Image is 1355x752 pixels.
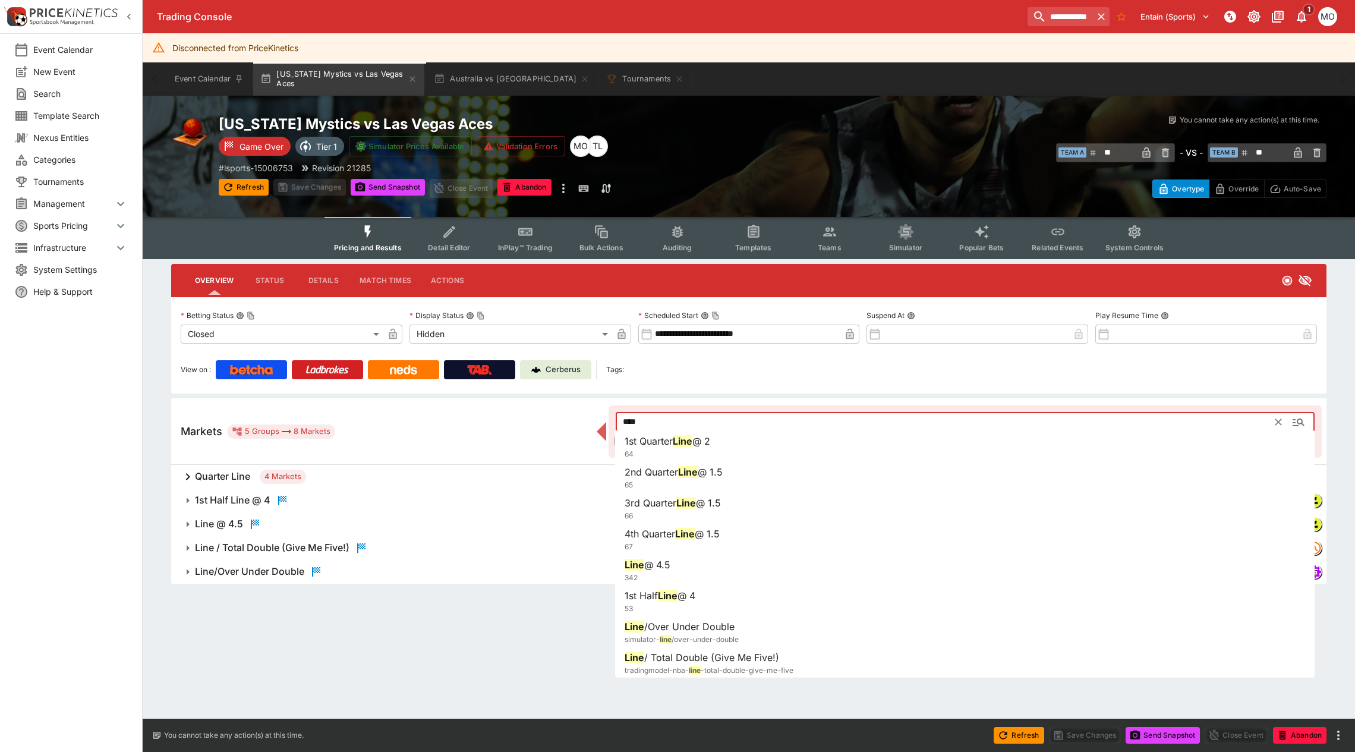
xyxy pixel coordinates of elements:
h6: Line/Over Under Double [195,565,304,578]
p: Tier 1 [316,140,337,153]
div: tradingmodel [1307,541,1322,555]
button: Send Snapshot [351,179,425,196]
button: NOT Connected to PK [1219,6,1241,27]
button: Line @ 4.5 [171,512,1095,536]
label: Tags: [606,360,624,379]
span: Teams [818,243,842,252]
span: 67 [625,542,633,551]
div: 5 Groups 8 Markets [232,424,330,439]
span: @ 2 [692,435,710,447]
div: simulator [1307,565,1322,579]
span: Popular Bets [959,243,1004,252]
p: Cerberus [546,364,581,376]
span: Line [625,652,644,663]
button: Line / Total Double (Give Me Five!) [171,536,1100,560]
div: Trading Console [157,11,1023,23]
h6: Quarter Line [195,470,250,483]
span: Mark an event as closed and abandoned. [1273,728,1326,740]
span: Mark an event as closed and abandoned. [497,181,551,193]
button: Copy To Clipboard [247,312,255,320]
span: 3rd Quarter [625,497,676,509]
span: Line [625,621,644,633]
div: Mark O'Loughlan [1318,7,1337,26]
span: 64 [625,449,634,458]
span: Line [676,497,696,509]
span: tradingmodel-nba- [625,666,689,675]
button: Abandon [1273,727,1326,744]
img: TabNZ [467,365,492,375]
span: simulator- [625,635,660,644]
button: Australia vs [GEOGRAPHIC_DATA] [427,62,597,96]
button: Send Snapshot [1126,727,1200,744]
span: line [689,666,701,675]
button: Overview [185,266,243,295]
span: @ 4 [677,590,695,602]
span: Auditing [663,243,692,252]
button: Refresh [994,727,1044,744]
span: Simulator [889,243,922,252]
div: Hidden [409,325,612,344]
h6: Line / Total Double (Give Me Five!) [195,542,349,554]
button: Copy To Clipboard [711,312,720,320]
span: Bulk Actions [579,243,623,252]
span: Tournaments [33,175,128,188]
button: Copy To Clipboard [477,312,485,320]
label: View on : [181,360,211,379]
button: more [1331,728,1345,742]
span: Infrastructure [33,241,114,254]
img: Ladbrokes [305,365,349,375]
span: Help & Support [33,285,128,298]
h5: Markets [181,424,222,438]
button: Select Tenant [1133,7,1217,26]
span: Sports Pricing [33,219,114,232]
span: InPlay™ Trading [498,243,553,252]
a: Cerberus [520,360,591,379]
span: Pricing and Results [334,243,402,252]
span: 1st Half [625,590,658,602]
button: Display StatusCopy To Clipboard [466,312,474,320]
div: Trent Lewis [587,136,608,157]
button: Status [243,266,297,295]
div: Start From [1152,180,1326,198]
span: Search [33,87,128,100]
span: System Settings [33,263,128,276]
button: Refresh [219,179,269,196]
span: 4 Markets [260,471,306,483]
span: Team A [1058,147,1086,158]
span: /over-under-double [672,635,739,644]
button: Clear [1269,413,1288,432]
span: @ 1.5 [696,497,721,509]
span: 53 [625,604,633,613]
button: Validation Errors [477,136,565,156]
span: @ 4.5 [644,559,670,571]
span: line [660,635,672,644]
img: PriceKinetics [30,8,118,17]
input: search [1028,7,1093,26]
img: basketball.png [171,115,209,153]
span: 4th Quarter [625,528,675,540]
button: Suspend At [907,312,915,320]
button: Actions [421,266,474,295]
img: Betcha [230,365,273,375]
img: lsports [1308,518,1321,531]
svg: Hidden [1298,273,1312,288]
span: / Total Double (Give Me Five!) [644,652,779,663]
p: Override [1228,183,1259,195]
p: Play Resume Time [1095,310,1158,320]
span: New Event [33,65,128,78]
img: Cerberus [531,365,541,375]
span: Line [673,435,692,447]
button: Close [1288,411,1309,433]
span: Line [678,466,698,478]
div: Closed [181,325,383,344]
h6: Line @ 4.5 [195,518,243,530]
span: Related Events [1032,243,1083,252]
span: 342 [625,573,638,582]
button: Auto-Save [1264,180,1326,198]
button: Line/Over Under Double [171,560,1193,584]
svg: Closed [1281,275,1293,287]
span: /Over Under Double [644,621,735,633]
button: Abandon [497,179,551,196]
span: Categories [33,153,128,166]
span: Line [658,590,677,602]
